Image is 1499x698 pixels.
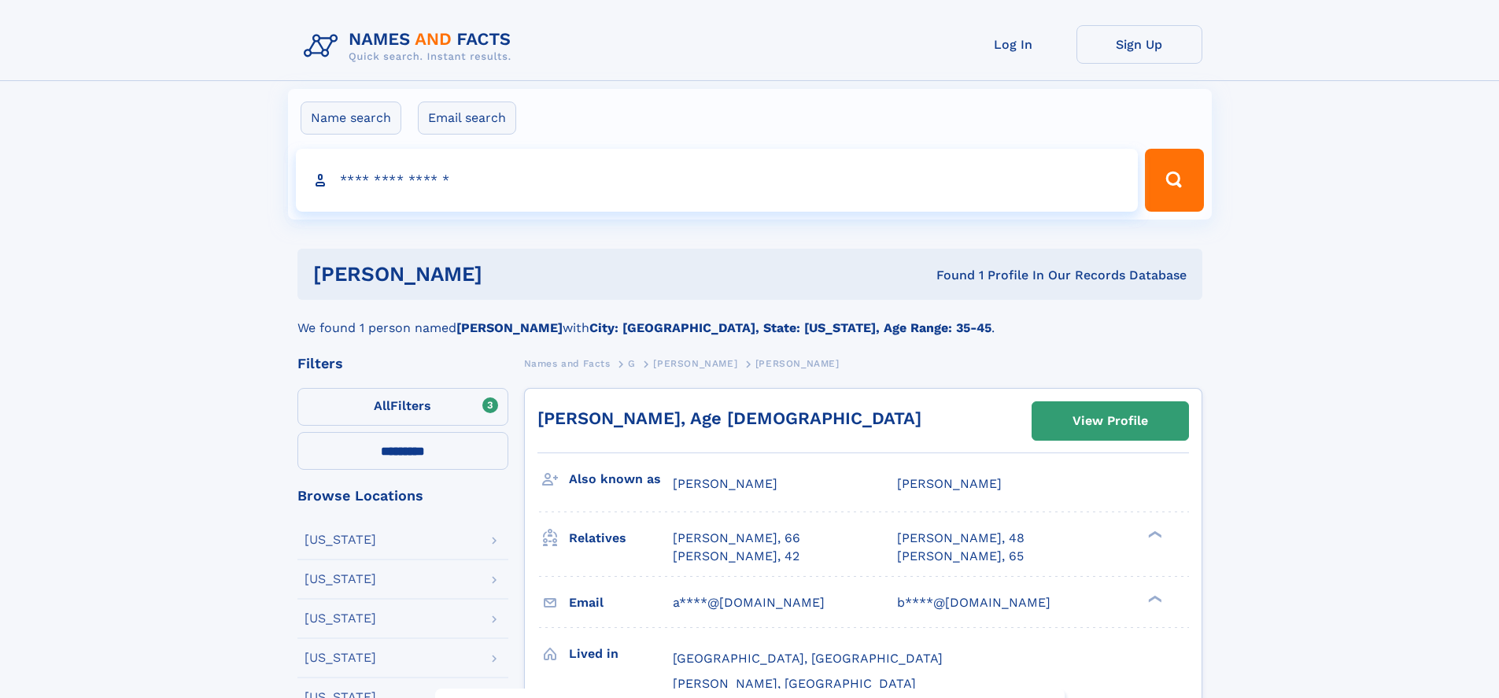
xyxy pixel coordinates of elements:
[709,267,1187,284] div: Found 1 Profile In Our Records Database
[628,353,636,373] a: G
[673,476,777,491] span: [PERSON_NAME]
[673,676,916,691] span: [PERSON_NAME], [GEOGRAPHIC_DATA]
[1076,25,1202,64] a: Sign Up
[297,489,508,503] div: Browse Locations
[524,353,611,373] a: Names and Facts
[296,149,1139,212] input: search input
[1144,530,1163,540] div: ❯
[589,320,991,335] b: City: [GEOGRAPHIC_DATA], State: [US_STATE], Age Range: 35-45
[569,466,673,493] h3: Also known as
[305,573,376,585] div: [US_STATE]
[897,476,1002,491] span: [PERSON_NAME]
[951,25,1076,64] a: Log In
[653,358,737,369] span: [PERSON_NAME]
[297,300,1202,338] div: We found 1 person named with .
[301,102,401,135] label: Name search
[897,548,1024,565] a: [PERSON_NAME], 65
[537,408,921,428] a: [PERSON_NAME], Age [DEMOGRAPHIC_DATA]
[628,358,636,369] span: G
[313,264,710,284] h1: [PERSON_NAME]
[374,398,390,413] span: All
[569,525,673,552] h3: Relatives
[456,320,563,335] b: [PERSON_NAME]
[673,530,800,547] a: [PERSON_NAME], 66
[1144,593,1163,604] div: ❯
[569,641,673,667] h3: Lived in
[653,353,737,373] a: [PERSON_NAME]
[305,612,376,625] div: [US_STATE]
[297,356,508,371] div: Filters
[897,530,1025,547] a: [PERSON_NAME], 48
[1145,149,1203,212] button: Search Button
[673,651,943,666] span: [GEOGRAPHIC_DATA], [GEOGRAPHIC_DATA]
[297,25,524,68] img: Logo Names and Facts
[755,358,840,369] span: [PERSON_NAME]
[673,548,799,565] a: [PERSON_NAME], 42
[305,652,376,664] div: [US_STATE]
[1032,402,1188,440] a: View Profile
[1073,403,1148,439] div: View Profile
[305,534,376,546] div: [US_STATE]
[569,589,673,616] h3: Email
[418,102,516,135] label: Email search
[297,388,508,426] label: Filters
